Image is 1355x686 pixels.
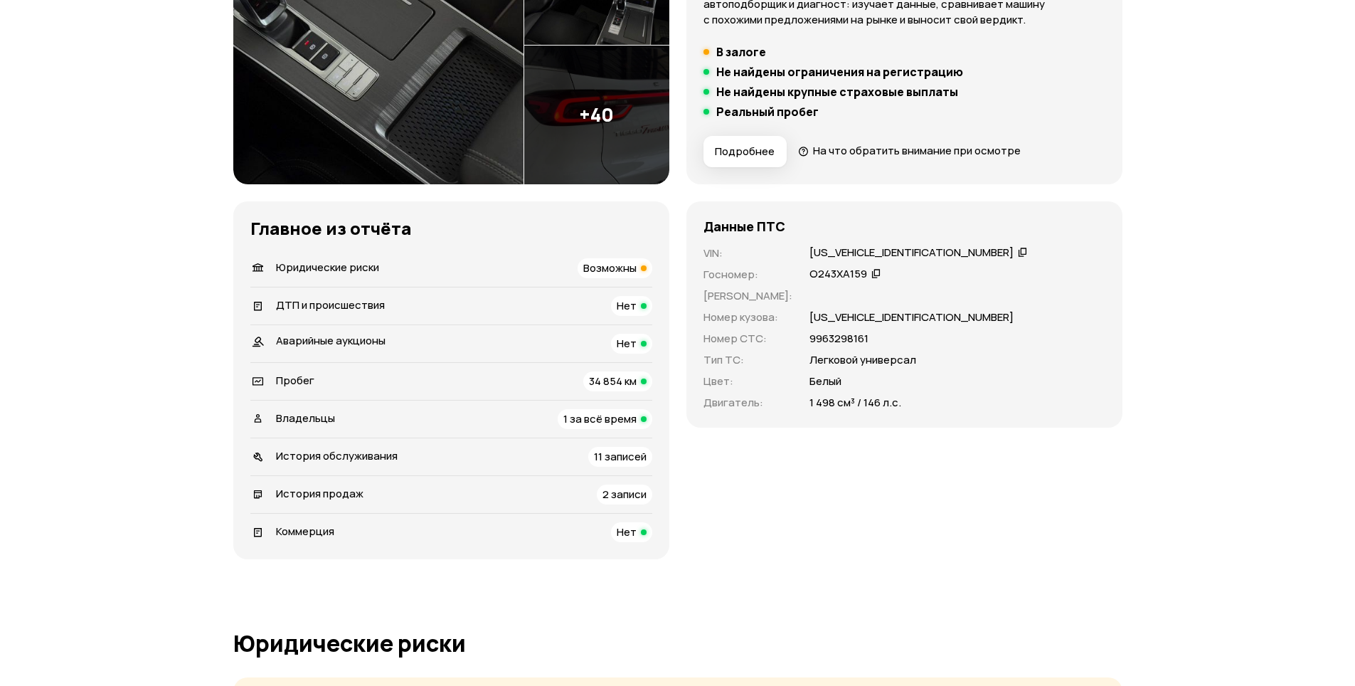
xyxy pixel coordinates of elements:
span: Пробег [276,373,314,388]
div: [US_VEHICLE_IDENTIFICATION_NUMBER] [809,246,1014,260]
p: VIN : [703,246,792,261]
p: 1 498 см³ / 146 л.с. [809,395,901,411]
span: На что обратить внимание при осмотре [813,143,1021,158]
span: 11 записей [594,449,647,464]
p: [US_VEHICLE_IDENTIFICATION_NUMBER] [809,310,1014,325]
span: История обслуживания [276,448,398,463]
span: Нет [617,524,637,539]
span: 2 записи [602,487,647,502]
h5: Не найдены крупные страховые выплаты [716,85,958,99]
a: На что обратить внимание при осмотре [798,143,1021,158]
span: 34 854 км [589,374,637,389]
div: О243ХА159 [809,267,867,282]
span: Юридические риски [276,260,379,275]
p: Белый [809,374,841,389]
span: История продаж [276,486,363,501]
p: Номер СТС : [703,331,792,347]
button: Подробнее [703,136,787,167]
span: Аварийные аукционы [276,333,386,348]
span: Подробнее [715,144,775,159]
p: Госномер : [703,267,792,283]
span: Коммерция [276,524,334,539]
h4: Данные ПТС [703,218,785,234]
span: 1 за всё время [563,411,637,426]
p: Номер кузова : [703,310,792,325]
h5: Не найдены ограничения на регистрацию [716,65,963,79]
p: Двигатель : [703,395,792,411]
h3: Главное из отчёта [250,218,652,238]
span: Нет [617,336,637,351]
span: Нет [617,298,637,313]
span: Возможны [583,260,637,275]
p: 9963298161 [809,331,868,347]
p: Легковой универсал [809,352,916,368]
h5: В залоге [716,45,766,59]
p: Тип ТС : [703,352,792,368]
p: [PERSON_NAME] : [703,288,792,304]
h1: Юридические риски [233,630,1122,656]
p: Цвет : [703,374,792,389]
span: ДТП и происшествия [276,297,385,312]
span: Владельцы [276,411,335,426]
h5: Реальный пробег [716,105,819,119]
